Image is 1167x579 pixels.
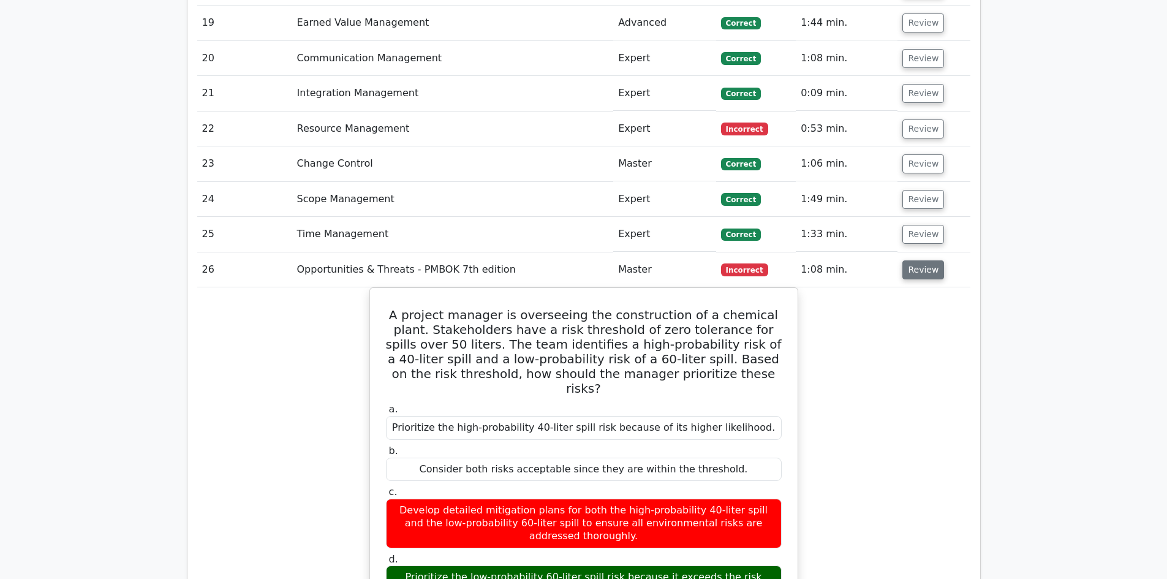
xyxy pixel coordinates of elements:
[389,445,398,456] span: b.
[796,252,897,287] td: 1:08 min.
[796,146,897,181] td: 1:06 min.
[902,13,944,32] button: Review
[292,6,614,40] td: Earned Value Management
[197,217,292,252] td: 25
[389,486,398,498] span: c.
[613,76,716,111] td: Expert
[796,217,897,252] td: 1:33 min.
[197,252,292,287] td: 26
[613,6,716,40] td: Advanced
[721,123,768,135] span: Incorrect
[902,225,944,244] button: Review
[386,458,782,482] div: Consider both risks acceptable since they are within the threshold.
[796,76,897,111] td: 0:09 min.
[292,252,614,287] td: Opportunities & Threats - PMBOK 7th edition
[902,190,944,209] button: Review
[292,112,614,146] td: Resource Management
[292,76,614,111] td: Integration Management
[796,182,897,217] td: 1:49 min.
[386,499,782,548] div: Develop detailed mitigation plans for both the high-probability 40-liter spill and the low-probab...
[613,217,716,252] td: Expert
[902,84,944,103] button: Review
[389,403,398,415] span: a.
[613,112,716,146] td: Expert
[721,229,761,241] span: Correct
[796,6,897,40] td: 1:44 min.
[721,193,761,205] span: Correct
[796,112,897,146] td: 0:53 min.
[197,76,292,111] td: 21
[902,49,944,68] button: Review
[721,263,768,276] span: Incorrect
[389,553,398,565] span: d.
[385,308,783,396] h5: A project manager is overseeing the construction of a chemical plant. Stakeholders have a risk th...
[721,17,761,29] span: Correct
[613,146,716,181] td: Master
[902,260,944,279] button: Review
[197,146,292,181] td: 23
[292,41,614,76] td: Communication Management
[197,41,292,76] td: 20
[796,41,897,76] td: 1:08 min.
[292,146,614,181] td: Change Control
[197,182,292,217] td: 24
[721,52,761,64] span: Correct
[197,112,292,146] td: 22
[386,416,782,440] div: Prioritize the high-probability 40-liter spill risk because of its higher likelihood.
[613,182,716,217] td: Expert
[721,158,761,170] span: Correct
[197,6,292,40] td: 19
[292,182,614,217] td: Scope Management
[902,119,944,138] button: Review
[613,252,716,287] td: Master
[902,154,944,173] button: Review
[721,88,761,100] span: Correct
[613,41,716,76] td: Expert
[292,217,614,252] td: Time Management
